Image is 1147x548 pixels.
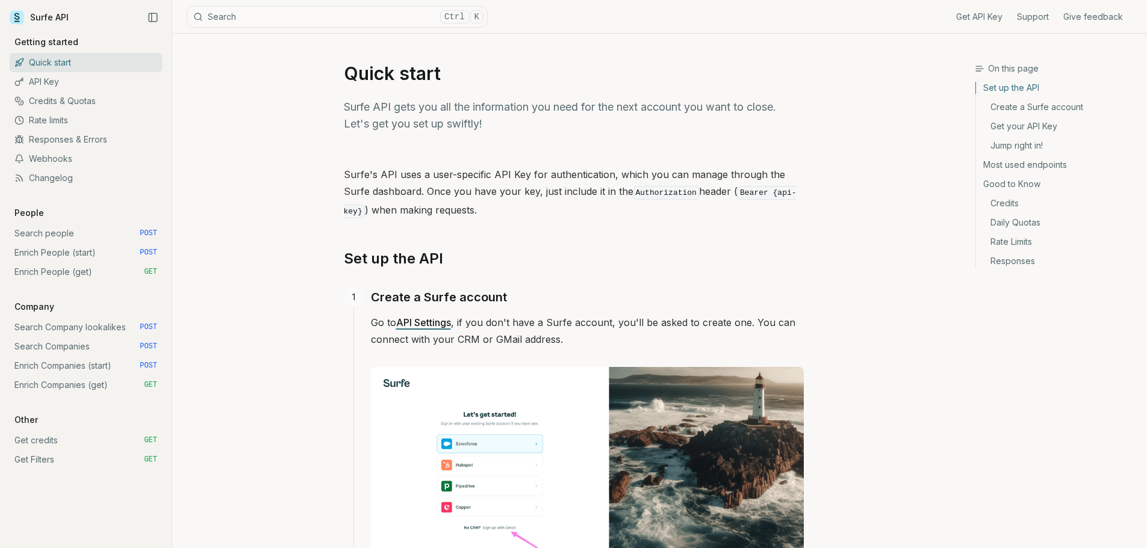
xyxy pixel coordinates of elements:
[10,72,162,91] a: API Key
[976,232,1137,251] a: Rate Limits
[144,8,162,26] button: Collapse Sidebar
[976,155,1137,174] a: Most used endpoints
[10,337,162,356] a: Search Companies POST
[344,63,804,84] h1: Quick start
[976,251,1137,267] a: Responses
[1017,11,1049,23] a: Support
[396,316,451,328] a: API Settings
[10,318,162,337] a: Search Company lookalikes POST
[10,36,83,48] p: Getting started
[633,186,699,200] code: Authorization
[10,301,59,313] p: Company
[10,53,162,72] a: Quick start
[140,322,157,332] span: POST
[976,194,1137,213] a: Credits
[976,136,1137,155] a: Jump right in!
[976,82,1137,97] a: Set up the API
[140,248,157,257] span: POST
[10,414,43,426] p: Other
[956,11,1002,23] a: Get API Key
[344,166,804,220] p: Surfe's API uses a user-specific API Key for authentication, which you can manage through the Sur...
[144,436,157,445] span: GET
[440,10,469,23] kbd: Ctrl
[10,8,69,26] a: Surfe API
[10,375,162,395] a: Enrich Companies (get) GET
[10,111,162,130] a: Rate limits
[976,213,1137,232] a: Daily Quotas
[10,168,162,188] a: Changelog
[976,117,1137,136] a: Get your API Key
[344,99,804,132] p: Surfe API gets you all the information you need for the next account you want to close. Let's get...
[140,342,157,351] span: POST
[1063,11,1123,23] a: Give feedback
[976,97,1137,117] a: Create a Surfe account
[10,224,162,243] a: Search people POST
[144,267,157,277] span: GET
[10,91,162,111] a: Credits & Quotas
[10,450,162,469] a: Get Filters GET
[144,380,157,390] span: GET
[470,10,483,23] kbd: K
[140,361,157,371] span: POST
[10,130,162,149] a: Responses & Errors
[976,174,1137,194] a: Good to Know
[10,207,49,219] p: People
[10,356,162,375] a: Enrich Companies (start) POST
[344,249,443,268] a: Set up the API
[187,6,488,28] button: SearchCtrlK
[371,314,804,348] p: Go to , if you don't have a Surfe account, you'll be asked to create one. You can connect with yo...
[975,63,1137,75] h3: On this page
[10,431,162,450] a: Get credits GET
[371,288,507,307] a: Create a Surfe account
[144,455,157,464] span: GET
[140,229,157,238] span: POST
[10,243,162,262] a: Enrich People (start) POST
[10,149,162,168] a: Webhooks
[10,262,162,282] a: Enrich People (get) GET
